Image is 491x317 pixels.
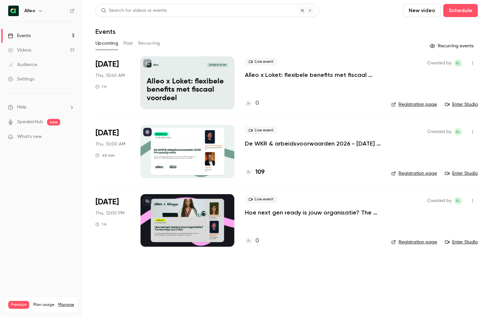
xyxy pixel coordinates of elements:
a: SpeakerHub [17,119,43,125]
span: BL [456,197,460,205]
span: Created by [427,128,452,136]
a: 0 [245,237,259,245]
a: De WKR & arbeidsvoorwaarden 2026 - [DATE] editie [245,140,381,147]
span: Premium [8,301,29,309]
span: BL [456,59,460,67]
h4: 0 [255,99,259,108]
p: Alleo [153,63,159,67]
span: What's new [17,133,42,140]
span: Live event [245,195,277,203]
span: Bernice Lohr [454,59,462,67]
h4: 0 [255,237,259,245]
span: [DATE] [95,197,119,207]
div: Videos [8,47,31,54]
span: [DATE] [95,128,119,138]
span: Thu, 10:45 AM [95,72,125,79]
span: Created by [427,59,452,67]
a: Registration page [391,170,437,177]
div: Aug 28 Thu, 10:45 AM (Europe/Amsterdam) [95,57,130,109]
h1: Events [95,28,116,35]
button: Recurring [138,38,160,49]
a: Hoe next gen ready is jouw organisatie? The Recharge Club x Alleo [245,209,381,216]
div: Events [8,33,31,39]
p: Alleo x Loket: flexibele benefits met fiscaal voordeel [147,78,228,103]
span: Thu, 12:00 PM [95,210,124,216]
li: help-dropdown-opener [8,104,74,111]
button: Past [123,38,133,49]
a: Manage [58,302,74,307]
div: Audience [8,61,37,68]
div: 1 h [95,84,107,89]
div: Search for videos or events [101,7,167,14]
span: [DATE] 10:45 AM [207,63,228,67]
span: [DATE] [95,59,119,70]
div: Oct 9 Thu, 12:00 PM (Europe/Amsterdam) [95,194,130,247]
span: Bernice Lohr [454,197,462,205]
a: Enter Studio [445,239,478,245]
img: Alleo [8,6,19,16]
button: Recurring events [427,41,478,51]
span: Created by [427,197,452,205]
iframe: Noticeable Trigger [66,134,74,140]
a: Enter Studio [445,101,478,108]
button: New video [403,4,441,17]
h6: Alleo [24,8,35,14]
a: 109 [245,168,265,177]
span: Live event [245,58,277,66]
span: Bernice Lohr [454,128,462,136]
a: 0 [245,99,259,108]
span: BL [456,128,460,136]
span: new [47,119,60,125]
div: Sep 18 Thu, 10:00 AM (Europe/Amsterdam) [95,125,130,178]
a: Alleo x Loket: flexibele benefits met fiscaal voordeel [245,71,381,79]
span: Plan usage [33,302,54,307]
a: Enter Studio [445,170,478,177]
h4: 109 [255,168,265,177]
a: Registration page [391,101,437,108]
a: Alleo x Loket: flexibele benefits met fiscaal voordeel Alleo[DATE] 10:45 AMAlleo x Loket: flexibe... [141,57,234,109]
div: 45 min [95,153,115,158]
span: Live event [245,126,277,134]
a: Registration page [391,239,437,245]
div: Settings [8,76,34,82]
button: Upcoming [95,38,118,49]
span: Thu, 10:00 AM [95,141,125,147]
div: 1 h [95,222,107,227]
button: Schedule [443,4,478,17]
span: Help [17,104,27,111]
